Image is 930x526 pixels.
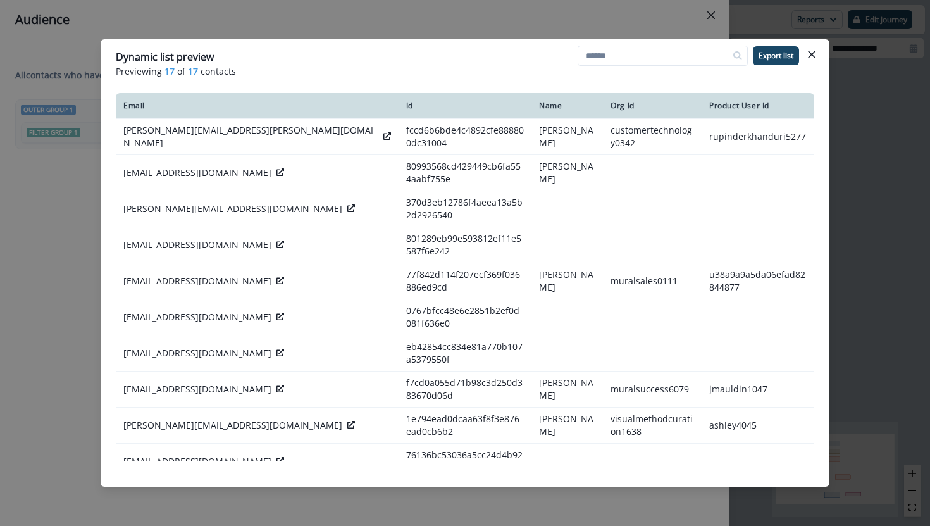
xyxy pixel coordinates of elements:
div: Id [406,101,524,111]
td: 1e794ead0dcaa63f8f3e876ead0cb6b2 [399,407,531,443]
button: Export list [753,46,799,65]
p: [EMAIL_ADDRESS][DOMAIN_NAME] [123,383,271,396]
span: 17 [164,65,175,78]
td: 77f842d114f207ecf369f036886ed9cd [399,263,531,299]
div: Product User Id [709,101,807,111]
p: Export list [759,51,793,60]
div: Name [539,101,595,111]
td: customertechnology0342 [603,118,702,154]
td: [PERSON_NAME] [531,263,603,299]
td: [PERSON_NAME] [531,371,603,407]
div: Org Id [611,101,694,111]
td: muralsales0111 [603,263,702,299]
p: [PERSON_NAME][EMAIL_ADDRESS][DOMAIN_NAME] [123,419,342,432]
td: [PERSON_NAME] [531,407,603,443]
td: 76136bc53036a5cc24d4b92ede2480d5 [399,443,531,479]
td: 801289eb99e593812ef11e5587f6e242 [399,227,531,263]
td: f7cd0a055d71b98c3d250d383670d06d [399,371,531,407]
td: 80993568cd429449cb6fa554aabf755e [399,154,531,191]
p: Previewing of contacts [116,65,814,78]
td: eb42854cc834e81a770b107a5379550f [399,335,531,371]
p: [EMAIL_ADDRESS][DOMAIN_NAME] [123,455,271,468]
p: [EMAIL_ADDRESS][DOMAIN_NAME] [123,275,271,287]
p: [PERSON_NAME][EMAIL_ADDRESS][DOMAIN_NAME] [123,203,342,215]
td: fccd6b6bde4c4892cfe888800dc31004 [399,118,531,154]
p: [EMAIL_ADDRESS][DOMAIN_NAME] [123,166,271,179]
td: rupinderkhanduri5277 [702,118,814,154]
td: [PERSON_NAME] [531,154,603,191]
td: 370d3eb12786f4aeea13a5b2d2926540 [399,191,531,227]
td: visualmethodcuration1638 [603,407,702,443]
td: [PERSON_NAME] [531,118,603,154]
p: [EMAIL_ADDRESS][DOMAIN_NAME] [123,239,271,251]
p: Dynamic list preview [116,49,214,65]
p: [EMAIL_ADDRESS][DOMAIN_NAME] [123,347,271,360]
div: Email [123,101,391,111]
td: ashley4045 [702,407,814,443]
span: 17 [188,65,198,78]
td: 0767bfcc48e6e2851b2ef0d081f636e0 [399,299,531,335]
td: muralsuccess6079 [603,371,702,407]
p: [PERSON_NAME][EMAIL_ADDRESS][PERSON_NAME][DOMAIN_NAME] [123,124,378,149]
td: u38a9a9a5da06efad82844877 [702,263,814,299]
button: Close [802,44,822,65]
td: jmauldin1047 [702,371,814,407]
p: [EMAIL_ADDRESS][DOMAIN_NAME] [123,311,271,323]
